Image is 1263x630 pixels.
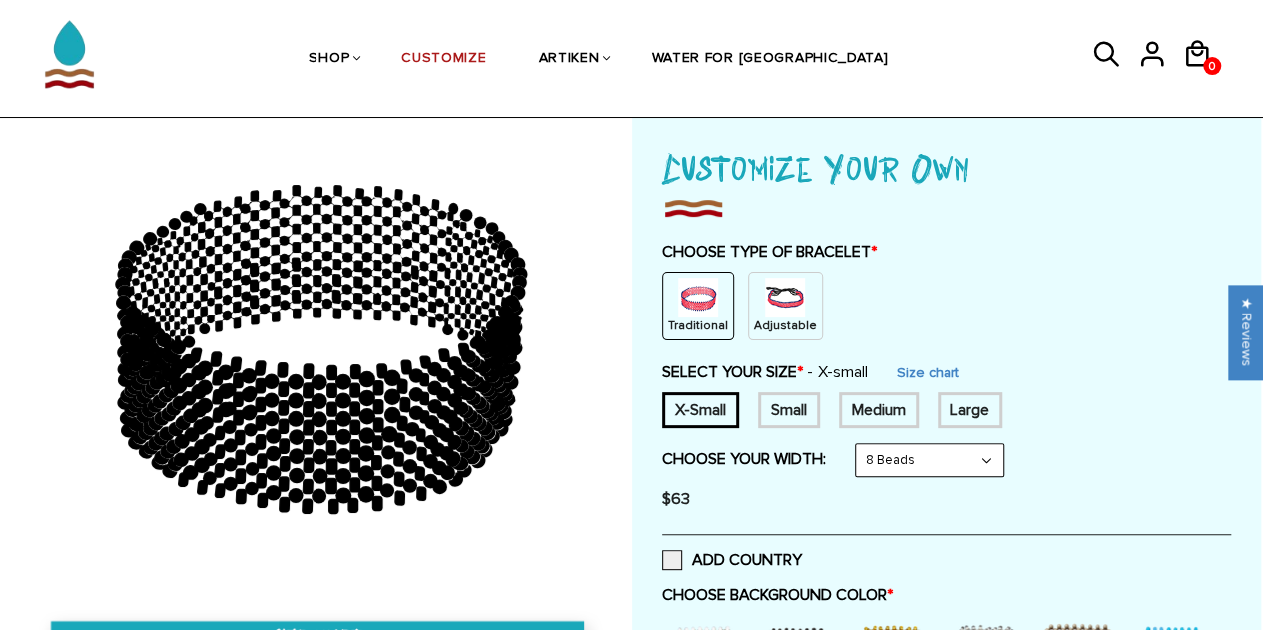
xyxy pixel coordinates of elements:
[538,8,599,111] a: ARTIKEN
[765,278,805,317] img: string.PNG
[662,550,802,570] label: ADD COUNTRY
[807,362,868,382] span: X-small
[668,317,728,334] p: Traditional
[651,8,888,111] a: WATER FOR [GEOGRAPHIC_DATA]
[662,194,724,222] img: imgboder_100x.png
[662,362,868,382] label: SELECT YOUR SIZE
[1203,54,1221,79] span: 0
[758,392,820,428] div: 7 inches
[839,392,919,428] div: 7.5 inches
[1229,285,1263,379] div: Click to open Judge.me floating reviews tab
[938,392,1002,428] div: 8 inches
[662,272,734,340] div: Non String
[309,8,349,111] a: SHOP
[662,489,690,509] span: $63
[1203,57,1221,75] a: 0
[754,317,817,334] p: Adjustable
[662,392,739,428] div: 6 inches
[748,272,823,340] div: String
[897,364,959,381] a: Size chart
[401,8,486,111] a: CUSTOMIZE
[662,585,1231,605] label: CHOOSE BACKGROUND COLOR
[678,278,718,317] img: non-string.png
[662,242,1231,262] label: CHOOSE TYPE OF BRACELET
[662,449,826,469] label: CHOOSE YOUR WIDTH:
[662,140,1231,194] h1: Customize Your Own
